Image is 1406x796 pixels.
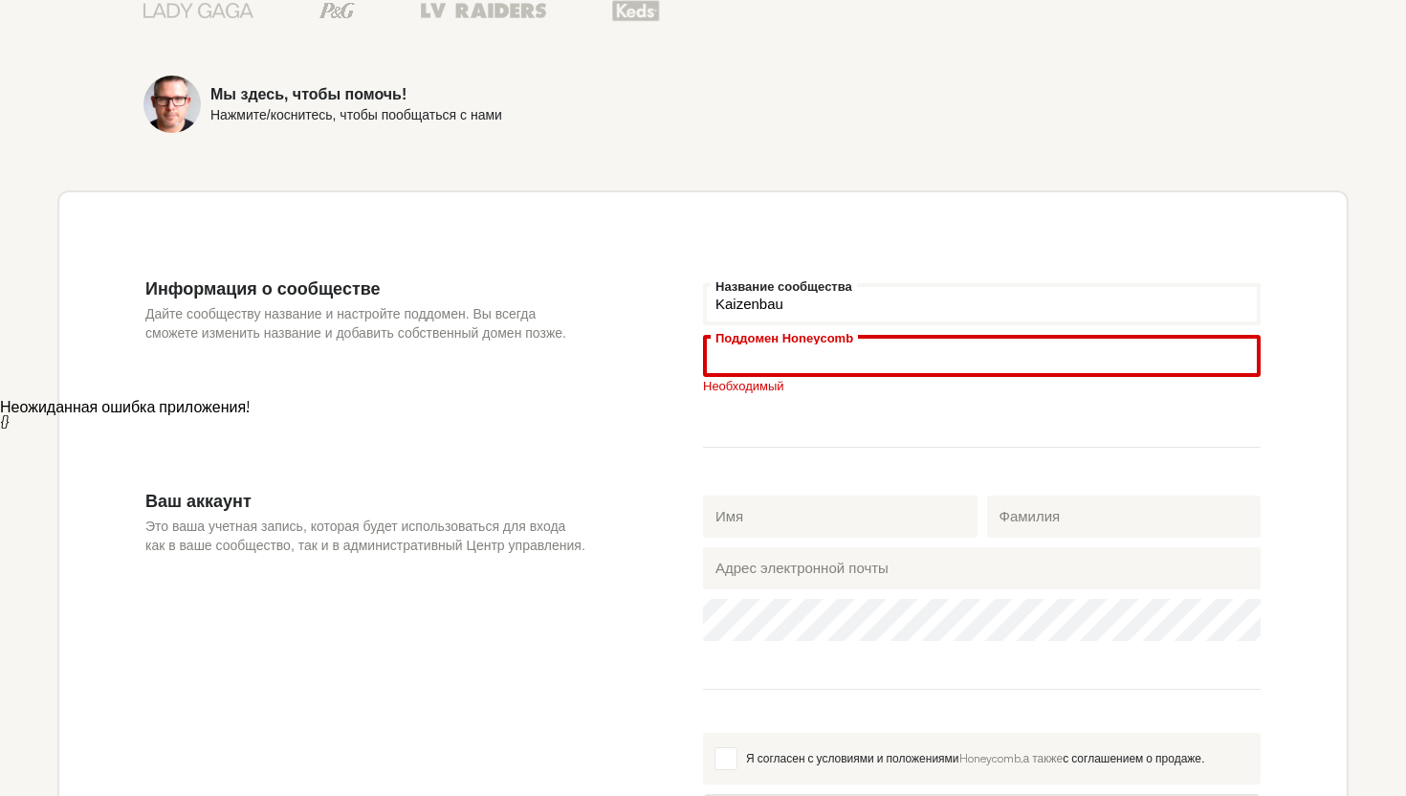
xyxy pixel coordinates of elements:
[715,279,852,294] font: Название сообщества
[143,76,201,133] img: Шон
[1023,751,1064,765] font: а также
[210,86,406,102] font: Мы здесь, чтобы помочь!
[746,751,959,765] a: Я согласен с условиями и положениями
[987,496,1262,538] input: Фамилия
[959,751,1023,765] font: Honeycomb,
[143,76,660,133] a: Мы здесь, чтобы помочь!Нажмите/коснитесь, чтобы пообщаться с нами
[703,335,1261,377] input: ваш-поддомен.honeycommb.com
[421,3,546,18] img: Лас-Вегас Рэйдерс
[145,306,566,341] font: Дайте сообществу название и настройте поддомен. Вы всегда сможете изменить название и добавить со...
[703,283,1261,325] input: Название сообщества
[703,496,978,538] input: Имя
[145,279,381,298] font: Информация о сообществе
[703,547,1261,589] input: Адрес электронной почты
[145,519,585,553] font: Это ваша учетная запись, которая будет использоваться для входа как в ваше сообщество, так и в ад...
[210,107,502,122] font: Нажмите/коснитесь, чтобы пообщаться с нами
[703,379,784,393] font: Необходимый
[715,331,853,345] font: Поддомен Honeycomb
[1063,751,1205,765] a: с соглашением о продаже.
[319,3,355,18] img: Проктер энд Гэмбл
[145,492,252,511] font: Ваш аккаунт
